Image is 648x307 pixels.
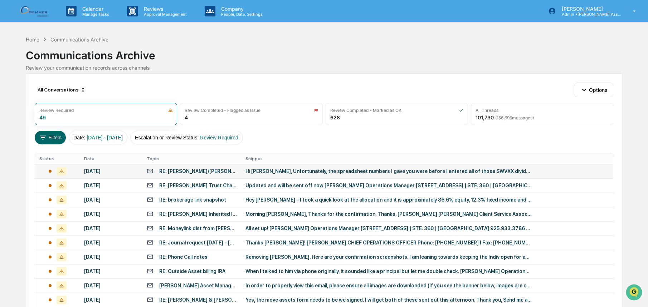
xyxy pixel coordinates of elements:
[84,226,138,231] div: [DATE]
[52,147,58,153] div: 🗄️
[245,268,532,274] div: When I talked to him via phone originally, it sounded like a principal but let me double check. [...
[159,297,237,303] div: RE: [PERSON_NAME] & [PERSON_NAME]
[80,153,142,164] th: Date
[625,283,644,303] iframe: Open customer support
[26,65,622,71] div: Review your communication records across channels
[32,62,98,68] div: We're available if you need us!
[84,168,138,174] div: [DATE]
[26,43,622,62] div: Communications Archive
[32,55,117,62] div: Start new chat
[59,97,62,103] span: •
[574,83,613,97] button: Options
[59,117,62,122] span: •
[142,153,242,164] th: Topic
[7,160,13,166] div: 🔎
[14,117,20,123] img: 1746055101610-c473b297-6a78-478c-a979-82029cc54cd1
[71,177,87,183] span: Pylon
[7,90,19,102] img: Jack Rasmussen
[159,240,237,246] div: RE: Journal request [DATE] - [PERSON_NAME]
[17,4,52,18] img: logo
[63,117,78,122] span: [DATE]
[14,146,46,153] span: Preclearance
[159,183,237,188] div: RE: [PERSON_NAME] Trust Changes
[26,36,39,43] div: Home
[35,131,66,144] button: Filters
[330,108,401,113] div: Review Completed - Marked as OK
[22,117,58,122] span: [PERSON_NAME]
[245,254,532,260] div: Removing [PERSON_NAME]. Here are your confirmation screenshots. I am leaning towards keeping the ...
[7,147,13,153] div: 🖐️
[330,114,340,120] div: 628
[35,153,79,164] th: Status
[63,97,78,103] span: [DATE]
[556,12,623,17] p: Admin • [PERSON_NAME] Asset Management
[185,108,260,113] div: Review Completed - Flagged as Issue
[241,153,613,164] th: Snippet
[459,108,463,113] img: icon
[138,12,190,17] p: Approval Management
[314,108,318,113] img: icon
[245,240,532,246] div: Thanks [PERSON_NAME]! [PERSON_NAME] CHIEF OPERATIONS OFFICER Phone: [PHONE_NUMBER] I Fax: [PHONE_...
[14,98,20,103] img: 1746055101610-c473b297-6a78-478c-a979-82029cc54cd1
[39,114,46,120] div: 49
[7,15,130,26] p: How can we help?
[69,131,127,144] button: Date:[DATE] - [DATE]
[215,12,266,17] p: People, Data, Settings
[159,211,237,217] div: RE: [PERSON_NAME] Inherited IRA distribution
[245,297,532,303] div: Yes, the move assets form needs to be we signed. I will get both of these sent out this afternoon...
[77,6,113,12] p: Calendar
[49,143,92,156] a: 🗄️Attestations
[495,115,534,120] span: ( 156,696 messages)
[556,6,623,12] p: [PERSON_NAME]
[168,108,173,113] img: icon
[22,97,58,103] span: [PERSON_NAME]
[84,268,138,274] div: [DATE]
[159,226,237,231] div: RE: Moneylink dist from [PERSON_NAME]
[111,78,130,86] button: See all
[476,114,534,120] div: 101,730
[84,183,138,188] div: [DATE]
[159,254,208,260] div: RE: Phone Call notes
[245,283,532,288] div: In order to properly view this email, please ensure all images are downloaded (If you see the ban...
[84,211,138,217] div: [DATE]
[122,57,130,65] button: Start new chat
[245,211,532,217] div: Morning [PERSON_NAME], Thanks for the confirmation. Thanks, [PERSON_NAME] [PERSON_NAME] Client Se...
[87,135,123,140] span: [DATE] - [DATE]
[476,108,498,113] div: All Threads
[200,135,238,140] span: Review Required
[215,6,266,12] p: Company
[84,197,138,203] div: [DATE]
[245,197,532,203] div: Hey [PERSON_NAME] – I took a quick look at the allocation and it is approximately 86.6% equity, 1...
[50,36,108,43] div: Communications Archive
[185,114,188,120] div: 4
[159,168,237,174] div: RE: [PERSON_NAME]/[PERSON_NAME] -2870
[14,160,45,167] span: Data Lookup
[245,183,532,188] div: Updated and will be sent off now [PERSON_NAME] Operations Manager [STREET_ADDRESS] | STE. 360 | [...
[159,283,237,288] div: [PERSON_NAME] Asset Management IN-PERSON Quarterly Advisor Meeting [DATE] 9am - 12pm - [GEOGRAPHI...
[50,177,87,183] a: Powered byPylon
[15,55,28,68] img: 8933085812038_c878075ebb4cc5468115_72.jpg
[7,79,48,85] div: Past conversations
[159,268,225,274] div: RE: Outside Asset billing IRA
[84,297,138,303] div: [DATE]
[138,6,190,12] p: Reviews
[84,240,138,246] div: [DATE]
[245,226,532,231] div: All set up! [PERSON_NAME] Operations Manager [STREET_ADDRESS] | STE. 360 | [GEOGRAPHIC_DATA] 925....
[39,108,74,113] div: Review Required
[77,12,113,17] p: Manage Tasks
[7,110,19,121] img: Jack Rasmussen
[130,131,243,144] button: Escalation or Review Status:Review Required
[245,168,532,174] div: Hi [PERSON_NAME], Unfortunately, the spreadsheet numbers I gave you were before I entered all of ...
[84,254,138,260] div: [DATE]
[35,84,89,95] div: All Conversations
[4,157,48,170] a: 🔎Data Lookup
[84,283,138,288] div: [DATE]
[159,197,226,203] div: RE: brokerage link snapshot
[4,143,49,156] a: 🖐️Preclearance
[7,55,20,68] img: 1746055101610-c473b297-6a78-478c-a979-82029cc54cd1
[59,146,89,153] span: Attestations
